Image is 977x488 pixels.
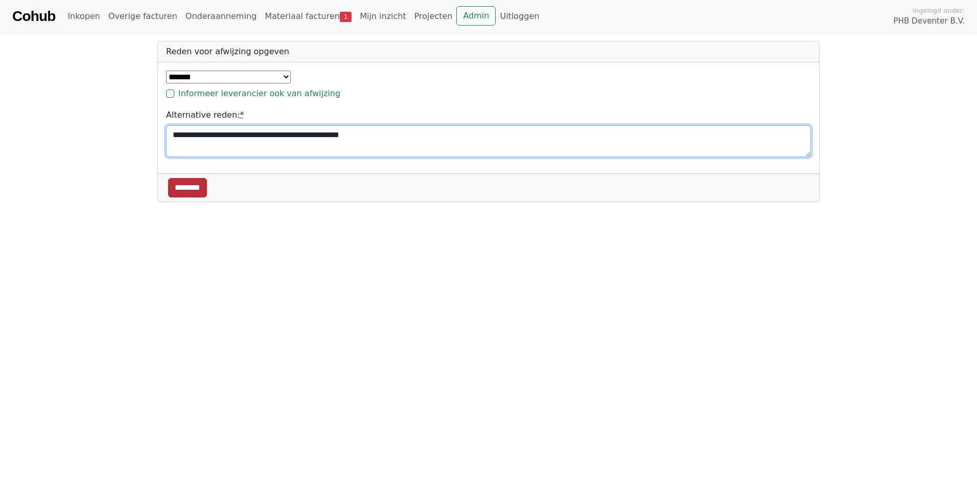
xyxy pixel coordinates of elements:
a: Projecten [410,6,457,27]
a: Inkopen [63,6,104,27]
a: Overige facturen [104,6,181,27]
a: Uitloggen [496,6,543,27]
label: Informeer leverancier ook van afwijzing [178,87,340,100]
a: Materiaal facturen1 [261,6,356,27]
a: Cohub [12,4,55,29]
a: Admin [456,6,496,26]
span: Ingelogd onder: [913,6,965,15]
span: 1 [340,12,352,22]
label: Alternative reden: [166,109,244,121]
abbr: required [240,110,244,120]
a: Onderaanneming [181,6,261,27]
a: Mijn inzicht [356,6,410,27]
div: Reden voor afwijzing opgeven [158,41,819,62]
span: PHB Deventer B.V. [893,15,965,27]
